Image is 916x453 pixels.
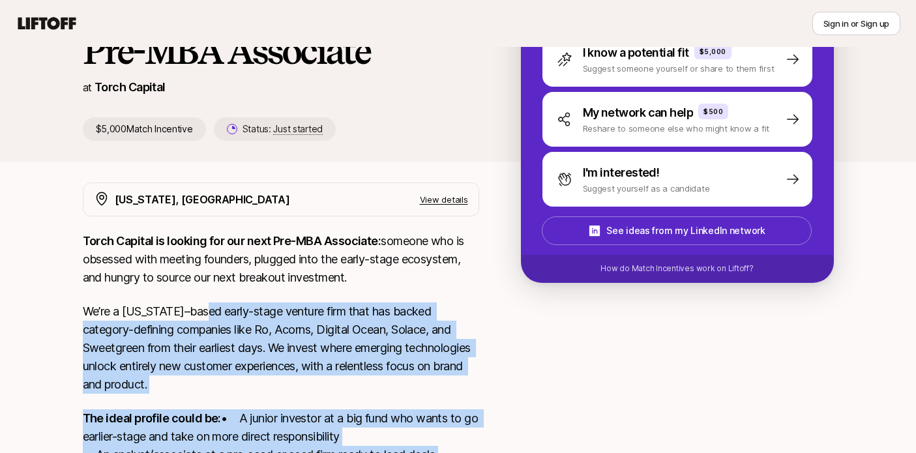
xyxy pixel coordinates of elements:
p: How do Match Incentives work on Liftoff? [600,263,753,274]
p: at [83,79,92,96]
p: See ideas from my LinkedIn network [606,223,765,239]
p: My network can help [583,104,694,122]
p: I'm interested! [583,164,660,182]
p: View details [420,193,468,206]
p: $5,000 Match Incentive [83,117,206,141]
p: I know a potential fit [583,44,689,62]
p: We’re a [US_STATE]–based early-stage venture firm that has backed category-defining companies lik... [83,302,479,394]
strong: Torch Capital is looking for our next Pre-MBA Associate: [83,234,381,248]
p: Suggest yourself as a candidate [583,182,710,195]
button: Sign in or Sign up [812,12,900,35]
p: [US_STATE], [GEOGRAPHIC_DATA] [115,191,290,208]
a: Torch Capital [95,80,166,94]
p: Status: [243,121,323,137]
p: $5,000 [700,46,726,57]
p: Suggest someone yourself or share to them first [583,62,775,75]
strong: The ideal profile could be: [83,411,221,425]
p: $500 [703,106,723,117]
h1: Pre-MBA Associate [83,31,479,70]
button: See ideas from my LinkedIn network [542,216,812,245]
p: Reshare to someone else who might know a fit [583,122,770,135]
p: someone who is obsessed with meeting founders, plugged into the early-stage ecosystem, and hungry... [83,232,479,287]
span: Just started [273,123,323,135]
